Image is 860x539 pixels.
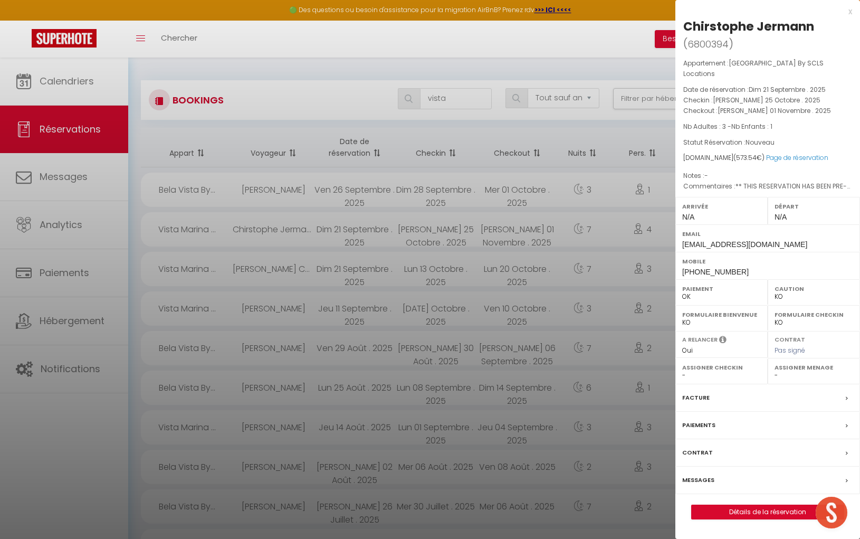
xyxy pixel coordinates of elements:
span: 6800394 [687,37,729,51]
p: Commentaires : [683,181,852,192]
i: Sélectionner OUI si vous souhaiter envoyer les séquences de messages post-checkout [719,335,727,347]
span: [GEOGRAPHIC_DATA] By SCLS Locations [683,59,824,78]
span: N/A [682,213,694,221]
div: Chirstophe Jermann [683,18,814,35]
label: Arrivée [682,201,761,212]
div: x [675,5,852,18]
span: Nouveau [746,138,775,147]
div: Ouvrir le chat [816,497,847,528]
span: Pas signé [775,346,805,355]
span: 573.54 [736,153,757,162]
label: Mobile [682,256,853,267]
span: [PERSON_NAME] 25 Octobre . 2025 [713,96,820,105]
label: Paiements [682,420,715,431]
label: Formulaire Bienvenue [682,309,761,320]
span: Nb Enfants : 1 [731,122,772,131]
label: Formulaire Checkin [775,309,853,320]
label: Assigner Menage [775,362,853,373]
p: Checkin : [683,95,852,106]
span: N/A [775,213,787,221]
span: [PERSON_NAME] 01 Novembre . 2025 [718,106,831,115]
p: Statut Réservation : [683,137,852,148]
label: Email [682,229,853,239]
button: Détails de la réservation [691,505,844,519]
span: Nb Adultes : 3 - [683,122,772,131]
span: Dim 21 Septembre . 2025 [749,85,826,94]
span: - [704,171,708,180]
label: Facture [682,392,710,403]
label: Paiement [682,283,761,294]
p: Date de réservation : [683,84,852,95]
a: Détails de la réservation [692,505,844,519]
span: [PHONE_NUMBER] [682,268,749,276]
label: Départ [775,201,853,212]
label: A relancer [682,335,718,344]
a: Page de réservation [766,153,828,162]
div: [DOMAIN_NAME] [683,153,852,163]
p: Checkout : [683,106,852,116]
label: Contrat [682,447,713,458]
label: Contrat [775,335,805,342]
span: ( ) [683,36,733,51]
p: Notes : [683,171,852,181]
p: Appartement : [683,58,852,79]
label: Caution [775,283,853,294]
span: [EMAIL_ADDRESS][DOMAIN_NAME] [682,240,807,249]
span: ( €) [733,153,765,162]
label: Messages [682,475,714,486]
label: Assigner Checkin [682,362,761,373]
